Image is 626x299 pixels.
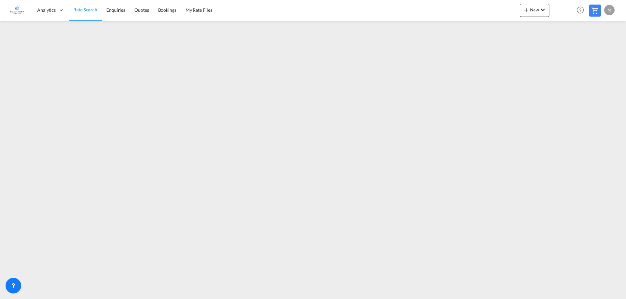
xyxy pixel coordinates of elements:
div: Help [575,5,589,16]
span: Enquiries [106,7,125,13]
span: Help [575,5,586,16]
span: Bookings [158,7,176,13]
span: My Rate Files [186,7,212,13]
md-icon: icon-plus 400-fg [522,6,530,14]
md-icon: icon-chevron-down [539,6,547,14]
span: New [522,7,547,12]
div: M [604,5,615,15]
span: Rate Search [73,7,97,12]
span: Analytics [37,7,56,13]
button: icon-plus 400-fgNewicon-chevron-down [520,4,549,17]
span: Quotes [134,7,149,13]
img: 6a2c35f0b7c411ef99d84d375d6e7407.jpg [10,3,24,18]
